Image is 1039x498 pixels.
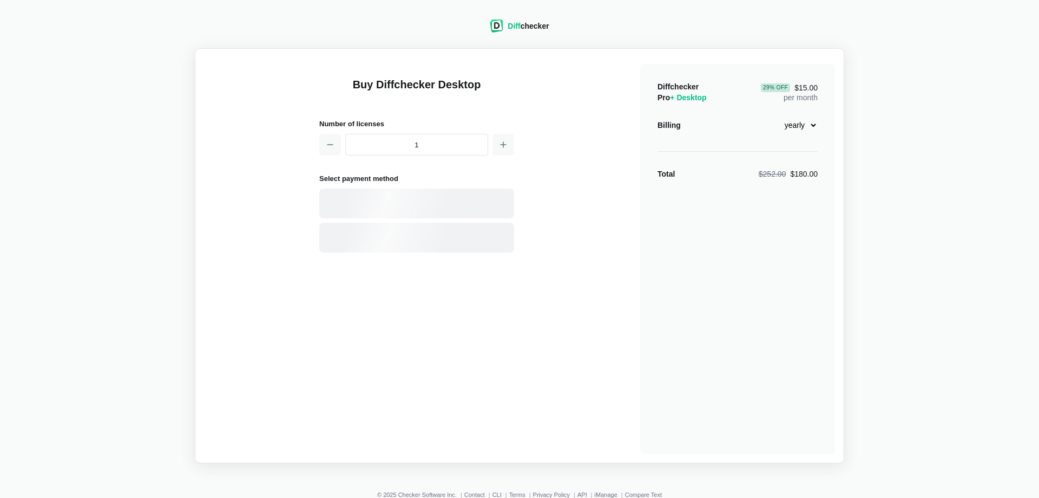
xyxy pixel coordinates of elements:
img: Diffchecker logo [490,20,503,33]
a: Diffchecker logoDiffchecker [490,25,549,34]
li: © 2025 Checker Software Inc. [377,491,464,498]
a: Terms [509,491,525,498]
h2: Number of licenses [319,118,514,130]
div: checker [508,21,549,31]
a: API [577,491,587,498]
span: Diff [508,22,520,30]
span: $15.00 [761,83,818,92]
span: Pro [657,93,707,102]
span: $252.00 [759,170,786,178]
span: + Desktop [670,93,706,102]
a: Privacy Policy [533,491,570,498]
a: Compare Text [625,491,662,498]
div: Billing [657,120,681,131]
div: $180.00 [759,169,818,179]
strong: Total [657,170,675,178]
h2: Select payment method [319,173,514,184]
h1: Buy Diffchecker Desktop [319,77,514,105]
div: 29 % Off [761,83,790,92]
a: Contact [464,491,485,498]
a: CLI [492,491,502,498]
input: 1 [345,134,488,156]
span: Diffchecker [657,82,699,91]
a: iManage [595,491,617,498]
div: per month [761,81,818,103]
